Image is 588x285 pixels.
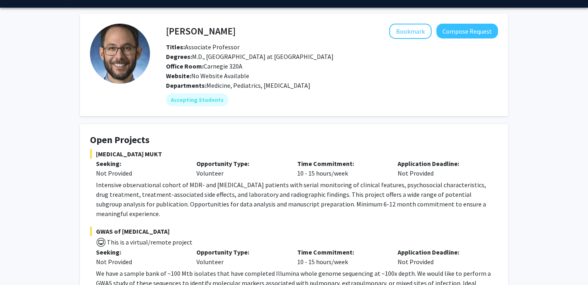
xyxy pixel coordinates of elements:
[96,168,184,178] div: Not Provided
[166,62,204,70] b: Office Room:
[436,24,498,38] button: Compose Request to Jeffrey Tornheim
[166,72,249,80] span: No Website Available
[166,81,206,89] b: Departments:
[166,62,242,70] span: Carnegie 320A
[106,238,192,246] span: This is a virtual/remote project
[166,93,228,106] mat-chip: Accepting Students
[297,247,386,257] p: Time Commitment:
[166,53,334,61] span: M.D., [GEOGRAPHIC_DATA] at [GEOGRAPHIC_DATA]
[297,159,386,168] p: Time Commitment:
[166,43,185,51] b: Titles:
[96,159,184,168] p: Seeking:
[291,247,392,267] div: 10 - 15 hours/week
[90,226,498,236] span: GWAS of [MEDICAL_DATA]
[96,257,184,267] div: Not Provided
[392,247,492,267] div: Not Provided
[90,24,150,84] img: Profile Picture
[291,159,392,178] div: 10 - 15 hours/week
[190,159,291,178] div: Volunteer
[206,81,310,89] span: Medicine, Pediatrics, [MEDICAL_DATA]
[166,43,240,51] span: Associate Professor
[96,247,184,257] p: Seeking:
[96,180,498,218] p: Intensive observational cohort of MDR- and [MEDICAL_DATA] patients with serial monitoring of clin...
[90,149,498,159] span: [MEDICAL_DATA] MUKT
[398,159,486,168] p: Application Deadline:
[398,247,486,257] p: Application Deadline:
[166,53,192,61] b: Degrees:
[166,24,236,38] h4: [PERSON_NAME]
[389,24,432,39] button: Add Jeffrey Tornheim to Bookmarks
[90,134,498,146] h4: Open Projects
[392,159,492,178] div: Not Provided
[190,247,291,267] div: Volunteer
[196,159,285,168] p: Opportunity Type:
[6,249,34,279] iframe: Chat
[196,247,285,257] p: Opportunity Type:
[166,72,191,80] b: Website:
